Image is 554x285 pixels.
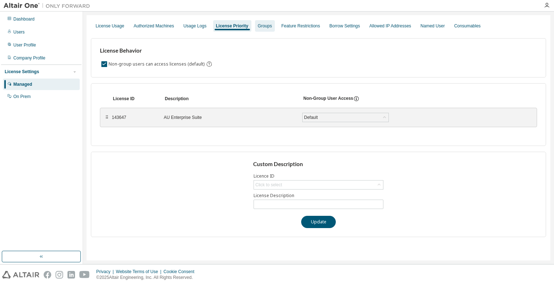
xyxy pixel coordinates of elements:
[301,216,336,228] button: Update
[5,69,39,75] div: License Settings
[206,61,212,67] svg: By default any user not assigned to any group can access any license. Turn this setting off to di...
[255,182,282,188] div: Click to select
[454,23,480,29] div: Consumables
[13,81,32,87] div: Managed
[44,271,51,279] img: facebook.svg
[79,271,90,279] img: youtube.svg
[281,23,320,29] div: Feature Restrictions
[329,23,360,29] div: Borrow Settings
[13,55,45,61] div: Company Profile
[303,113,319,121] div: Default
[105,115,109,120] div: ⠿
[164,115,294,120] div: AU Enterprise Suite
[112,115,155,120] div: 143647
[109,60,206,68] label: Non-group users can access licenses (default)
[303,95,353,102] div: Non-Group User Access
[13,29,25,35] div: Users
[133,23,174,29] div: Authorized Machines
[100,47,211,54] h3: License Behavior
[303,113,388,122] div: Default
[96,269,116,275] div: Privacy
[254,193,383,199] label: License Description
[183,23,206,29] div: Usage Logs
[96,23,124,29] div: License Usage
[163,269,198,275] div: Cookie Consent
[13,16,35,22] div: Dashboard
[216,23,249,29] div: License Priority
[113,96,156,102] div: License ID
[421,23,445,29] div: Named User
[254,173,383,179] label: Licence ID
[67,271,75,279] img: linkedin.svg
[13,42,36,48] div: User Profile
[254,181,383,189] div: Click to select
[369,23,411,29] div: Allowed IP Addresses
[258,23,272,29] div: Groups
[13,94,31,99] div: On Prem
[2,271,39,279] img: altair_logo.svg
[116,269,163,275] div: Website Terms of Use
[253,161,384,168] h3: Custom Description
[165,96,295,102] div: Description
[4,2,94,9] img: Altair One
[56,271,63,279] img: instagram.svg
[96,275,199,281] p: © 2025 Altair Engineering, Inc. All Rights Reserved.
